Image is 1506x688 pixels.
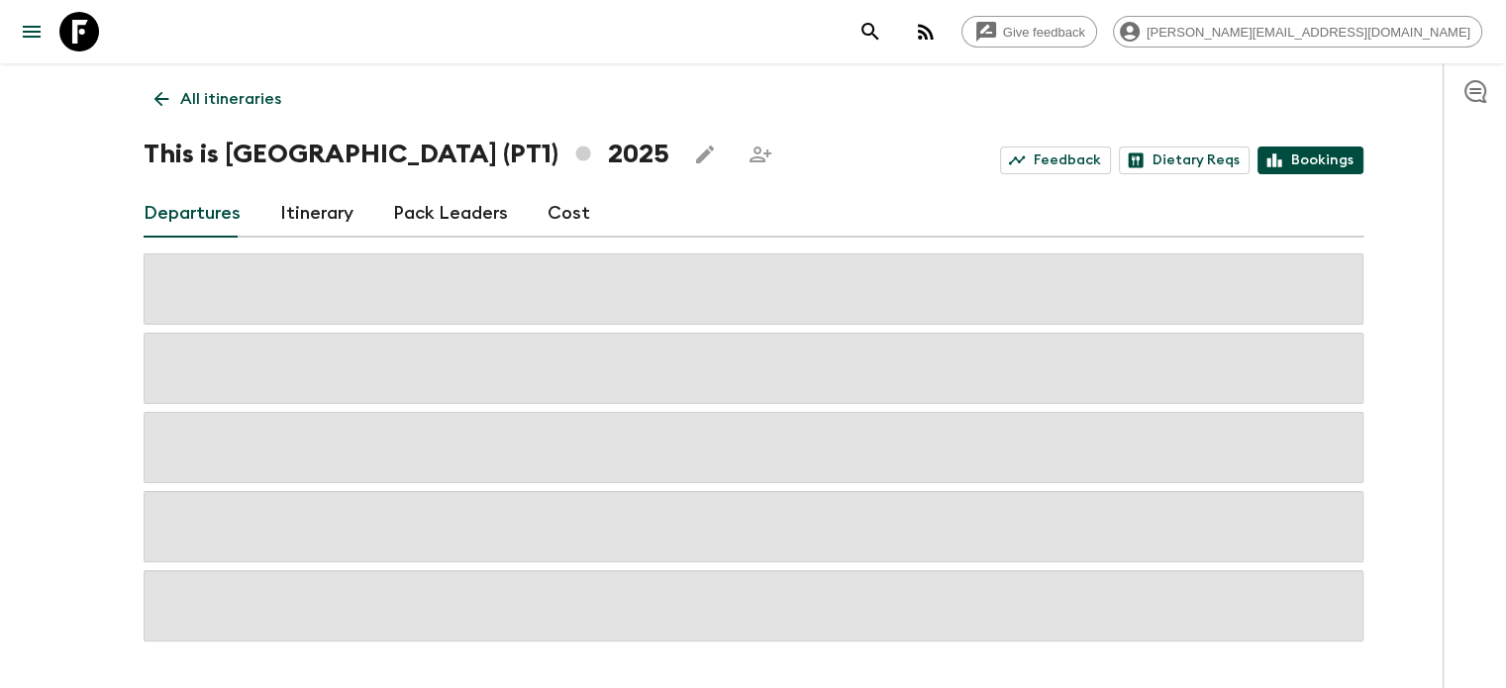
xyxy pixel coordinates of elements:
div: [PERSON_NAME][EMAIL_ADDRESS][DOMAIN_NAME] [1113,16,1482,48]
button: Edit this itinerary [685,135,725,174]
span: Share this itinerary [741,135,780,174]
button: menu [12,12,51,51]
a: Dietary Reqs [1119,147,1250,174]
a: Pack Leaders [393,190,508,238]
button: search adventures [851,12,890,51]
span: [PERSON_NAME][EMAIL_ADDRESS][DOMAIN_NAME] [1136,25,1481,40]
span: Give feedback [992,25,1096,40]
a: Bookings [1257,147,1363,174]
p: All itineraries [180,87,281,111]
a: Itinerary [280,190,353,238]
a: Departures [144,190,241,238]
h1: This is [GEOGRAPHIC_DATA] (PT1) 2025 [144,135,669,174]
a: Give feedback [961,16,1097,48]
a: All itineraries [144,79,292,119]
a: Cost [548,190,590,238]
a: Feedback [1000,147,1111,174]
